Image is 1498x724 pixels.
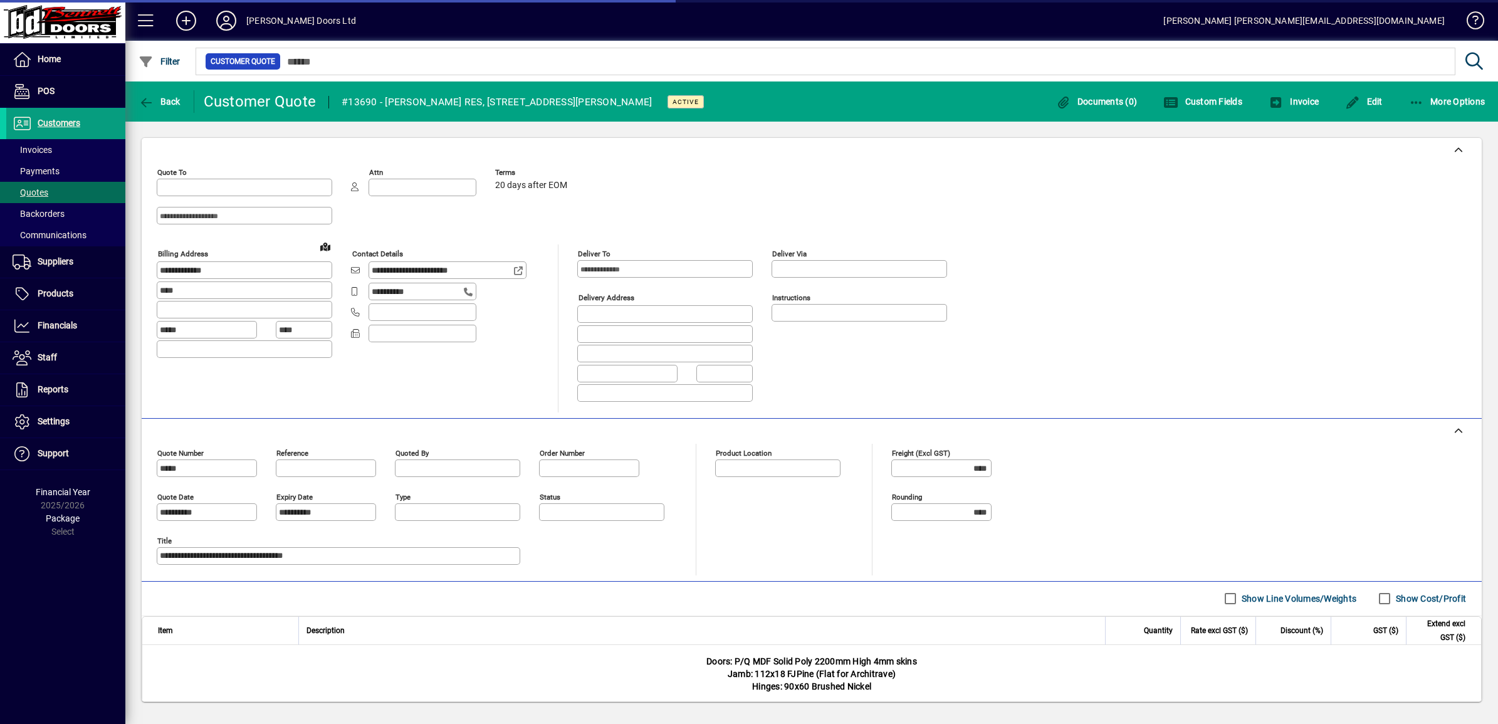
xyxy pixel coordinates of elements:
[1239,592,1356,605] label: Show Line Volumes/Weights
[38,352,57,362] span: Staff
[206,9,246,32] button: Profile
[6,203,125,224] a: Backorders
[6,139,125,160] a: Invoices
[495,181,567,191] span: 20 days after EOM
[540,492,560,501] mat-label: Status
[13,187,48,197] span: Quotes
[38,118,80,128] span: Customers
[38,256,73,266] span: Suppliers
[1265,90,1322,113] button: Invoice
[1457,3,1482,43] a: Knowledge Base
[673,98,699,106] span: Active
[211,55,275,68] span: Customer Quote
[246,11,356,31] div: [PERSON_NAME] Doors Ltd
[6,182,125,203] a: Quotes
[157,448,204,457] mat-label: Quote number
[125,90,194,113] app-page-header-button: Back
[495,169,570,177] span: Terms
[13,166,60,176] span: Payments
[1269,97,1319,107] span: Invoice
[13,230,86,240] span: Communications
[1163,11,1445,31] div: [PERSON_NAME] [PERSON_NAME][EMAIL_ADDRESS][DOMAIN_NAME]
[38,416,70,426] span: Settings
[46,513,80,523] span: Package
[6,278,125,310] a: Products
[369,168,383,177] mat-label: Attn
[1160,90,1245,113] button: Custom Fields
[276,448,308,457] mat-label: Reference
[1191,624,1248,637] span: Rate excl GST ($)
[135,50,184,73] button: Filter
[38,288,73,298] span: Products
[276,492,313,501] mat-label: Expiry date
[892,448,950,457] mat-label: Freight (excl GST)
[6,342,125,374] a: Staff
[1163,97,1242,107] span: Custom Fields
[395,492,411,501] mat-label: Type
[342,92,652,112] div: #13690 - [PERSON_NAME] RES, [STREET_ADDRESS][PERSON_NAME]
[716,448,772,457] mat-label: Product location
[540,448,585,457] mat-label: Order number
[1281,624,1323,637] span: Discount (%)
[6,224,125,246] a: Communications
[13,145,52,155] span: Invoices
[139,97,181,107] span: Back
[1409,97,1485,107] span: More Options
[1052,90,1140,113] button: Documents (0)
[6,246,125,278] a: Suppliers
[1414,617,1465,644] span: Extend excl GST ($)
[157,536,172,545] mat-label: Title
[6,438,125,470] a: Support
[157,168,187,177] mat-label: Quote To
[6,44,125,75] a: Home
[6,160,125,182] a: Payments
[6,374,125,406] a: Reports
[1345,97,1383,107] span: Edit
[38,448,69,458] span: Support
[578,249,610,258] mat-label: Deliver To
[1055,97,1137,107] span: Documents (0)
[1144,624,1173,637] span: Quantity
[306,624,345,637] span: Description
[139,56,181,66] span: Filter
[38,384,68,394] span: Reports
[166,9,206,32] button: Add
[204,92,317,112] div: Customer Quote
[1393,592,1466,605] label: Show Cost/Profit
[6,406,125,438] a: Settings
[157,492,194,501] mat-label: Quote date
[142,645,1481,703] div: Doors: P/Q MDF Solid Poly 2200mm High 4mm skins Jamb: 112x18 FJPine (Flat for Architrave) Hinges:...
[38,320,77,330] span: Financials
[158,624,173,637] span: Item
[13,209,65,219] span: Backorders
[36,487,90,497] span: Financial Year
[1373,624,1398,637] span: GST ($)
[395,448,429,457] mat-label: Quoted by
[38,54,61,64] span: Home
[1342,90,1386,113] button: Edit
[892,492,922,501] mat-label: Rounding
[6,310,125,342] a: Financials
[1406,90,1489,113] button: More Options
[38,86,55,96] span: POS
[6,76,125,107] a: POS
[135,90,184,113] button: Back
[315,236,335,256] a: View on map
[772,249,807,258] mat-label: Deliver via
[772,293,810,302] mat-label: Instructions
